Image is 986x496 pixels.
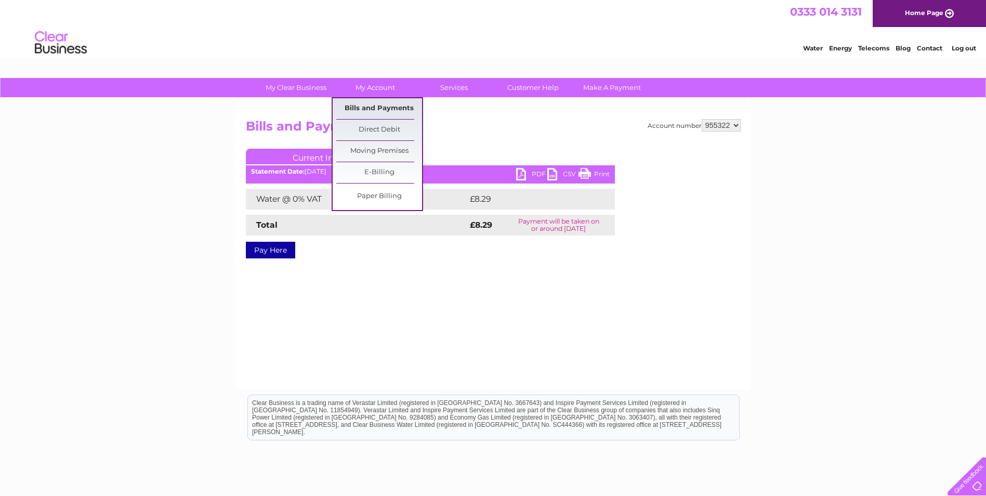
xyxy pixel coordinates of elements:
a: Services [411,78,497,97]
td: £8.29 [467,189,590,210]
a: My Account [332,78,418,97]
a: Water [803,44,823,52]
a: Paper Billing [336,186,422,207]
a: Current Invoice [246,149,402,164]
a: Pay Here [246,242,295,258]
a: Log out [952,44,976,52]
a: Bills and Payments [336,98,422,119]
a: Make A Payment [569,78,655,97]
a: Print [579,168,610,183]
td: Water @ 0% VAT [246,189,467,210]
a: Blog [896,44,911,52]
a: Contact [917,44,942,52]
a: Telecoms [858,44,889,52]
div: [DATE] [246,168,615,175]
a: Energy [829,44,852,52]
a: PDF [516,168,547,183]
b: Statement Date: [251,167,305,175]
td: Payment will be taken on or around [DATE] [503,215,614,236]
strong: £8.29 [470,220,492,230]
a: E-Billing [336,162,422,183]
a: My Clear Business [253,78,339,97]
a: CSV [547,168,579,183]
h2: Bills and Payments [246,119,741,139]
div: Account number [648,119,741,132]
img: logo.png [34,27,87,59]
div: Clear Business is a trading name of Verastar Limited (registered in [GEOGRAPHIC_DATA] No. 3667643... [248,6,739,50]
a: 0333 014 3131 [790,5,862,18]
a: Moving Premises [336,141,422,162]
a: Customer Help [490,78,576,97]
a: Direct Debit [336,120,422,140]
strong: Total [256,220,278,230]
